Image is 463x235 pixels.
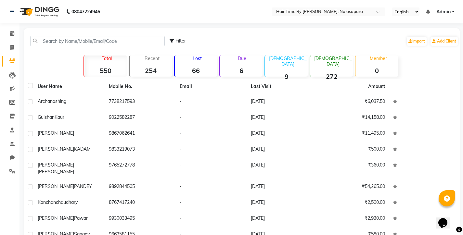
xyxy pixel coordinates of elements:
[358,56,398,61] p: Member
[38,146,74,152] span: [PERSON_NAME]
[105,126,176,142] td: 9867062641
[310,72,353,80] strong: 272
[221,56,263,61] p: Due
[175,67,217,75] strong: 66
[55,98,66,104] span: shing
[175,38,186,44] span: Filter
[105,94,176,110] td: 7738217593
[176,142,247,158] td: -
[84,67,127,75] strong: 550
[176,195,247,211] td: -
[318,211,389,227] td: ₹2,930.00
[105,79,176,94] th: Mobile No.
[38,114,55,120] span: Gulshan
[247,110,318,126] td: [DATE]
[247,79,318,94] th: Last Visit
[407,37,427,46] a: Import
[38,215,74,221] span: [PERSON_NAME]
[105,142,176,158] td: 9833219073
[247,142,318,158] td: [DATE]
[176,110,247,126] td: -
[318,126,389,142] td: ₹11,495.00
[38,162,74,168] span: [PERSON_NAME]
[38,199,56,205] span: kanchan
[318,94,389,110] td: ₹6,037.50
[30,36,165,46] input: Search by Name/Mobile/Email/Code
[436,8,451,15] span: Admin
[176,211,247,227] td: -
[318,142,389,158] td: ₹500.00
[247,158,318,179] td: [DATE]
[38,183,74,189] span: [PERSON_NAME]
[176,126,247,142] td: -
[265,72,308,80] strong: 9
[318,110,389,126] td: ₹14,158.00
[318,158,389,179] td: ₹360.00
[74,183,92,189] span: PANDEY
[176,94,247,110] td: -
[105,110,176,126] td: 9022582287
[74,146,91,152] span: KADAM
[268,56,308,67] p: [DEMOGRAPHIC_DATA]
[176,179,247,195] td: -
[55,114,64,120] span: Kaur
[247,94,318,110] td: [DATE]
[247,211,318,227] td: [DATE]
[17,3,61,21] img: logo
[247,126,318,142] td: [DATE]
[105,158,176,179] td: 9765272778
[56,199,78,205] span: chaudhary
[105,179,176,195] td: 9892844505
[313,56,353,67] p: [DEMOGRAPHIC_DATA]
[176,79,247,94] th: Email
[105,195,176,211] td: 8767417240
[38,130,74,136] span: [PERSON_NAME]
[318,179,389,195] td: ₹54,265.00
[74,215,88,221] span: pawar
[132,56,172,61] p: Recent
[176,158,247,179] td: -
[431,37,458,46] a: Add Client
[105,211,176,227] td: 9930033495
[220,67,263,75] strong: 6
[87,56,127,61] p: Total
[38,169,74,175] span: [PERSON_NAME]
[436,209,457,229] iframe: chat widget
[355,67,398,75] strong: 0
[38,98,55,104] span: archana
[247,195,318,211] td: [DATE]
[71,3,100,21] b: 08047224946
[130,67,172,75] strong: 254
[318,195,389,211] td: ₹2,500.00
[247,179,318,195] td: [DATE]
[34,79,105,94] th: User Name
[177,56,217,61] p: Lost
[364,79,389,94] th: Amount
